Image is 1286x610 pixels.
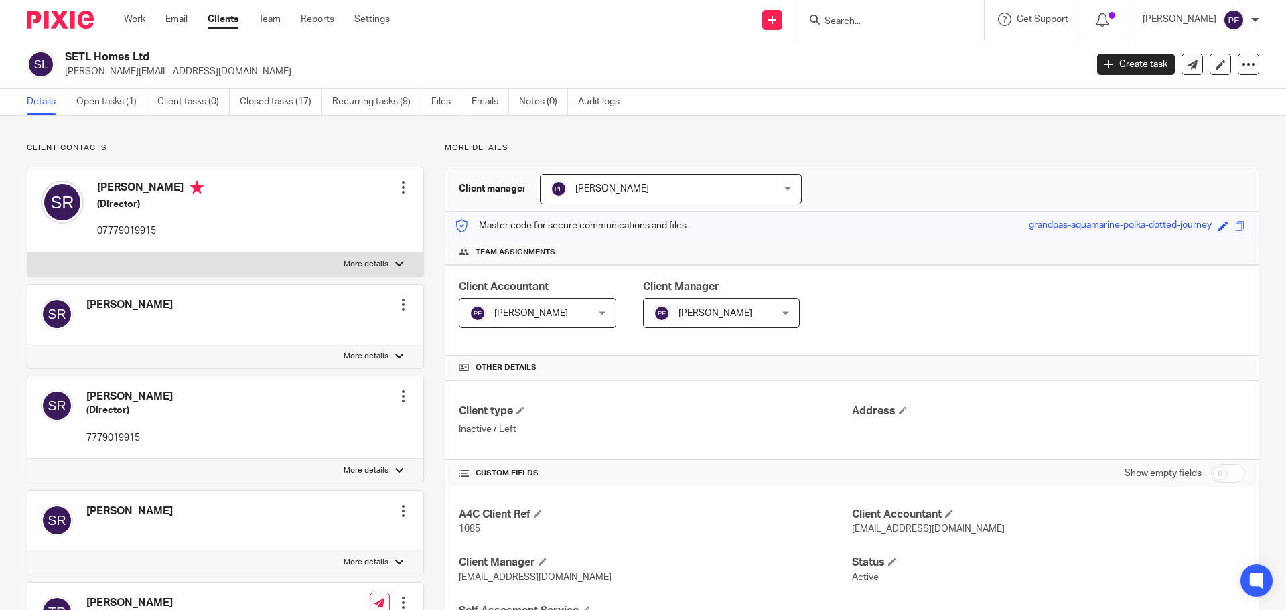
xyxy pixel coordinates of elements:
span: Client Manager [643,281,719,292]
a: Open tasks (1) [76,89,147,115]
h4: [PERSON_NAME] [86,596,239,610]
h4: [PERSON_NAME] [86,298,173,312]
img: svg%3E [41,181,84,224]
a: Create task [1097,54,1175,75]
p: More details [344,259,388,270]
img: svg%3E [654,305,670,321]
a: Email [165,13,188,26]
a: Emails [472,89,509,115]
img: Pixie [27,11,94,29]
label: Show empty fields [1125,467,1202,480]
span: [EMAIL_ADDRESS][DOMAIN_NAME] [852,524,1005,534]
p: Inactive / Left [459,423,852,436]
h4: [PERSON_NAME] [97,181,204,198]
input: Search [823,16,944,28]
div: grandpas-aquamarine-polka-dotted-journey [1029,218,1212,234]
h5: (Director) [97,198,204,211]
img: svg%3E [41,504,73,536]
a: Team [259,13,281,26]
p: Master code for secure communications and files [455,219,687,232]
p: More details [344,351,388,362]
h3: Client manager [459,182,526,196]
img: svg%3E [1223,9,1244,31]
p: [PERSON_NAME] [1143,13,1216,26]
span: [PERSON_NAME] [575,184,649,194]
p: 7779019915 [86,431,173,445]
img: svg%3E [470,305,486,321]
h4: Client type [459,404,852,418]
span: Client Accountant [459,281,549,292]
img: svg%3E [41,390,73,422]
a: Recurring tasks (9) [332,89,421,115]
a: Files [431,89,461,115]
a: Settings [354,13,390,26]
span: [EMAIL_ADDRESS][DOMAIN_NAME] [459,573,612,582]
span: [PERSON_NAME] [494,309,568,318]
a: Notes (0) [519,89,568,115]
a: Closed tasks (17) [240,89,322,115]
h5: (Director) [86,404,173,417]
p: More details [445,143,1259,153]
a: Work [124,13,145,26]
a: Audit logs [578,89,630,115]
span: Other details [476,362,537,373]
span: 1085 [459,524,480,534]
h4: Status [852,556,1245,570]
h4: A4C Client Ref [459,508,852,522]
h4: CUSTOM FIELDS [459,468,852,479]
h4: Address [852,404,1245,418]
span: [PERSON_NAME] [678,309,752,318]
p: 07779019915 [97,224,204,238]
a: Client tasks (0) [157,89,230,115]
p: More details [344,557,388,568]
img: svg%3E [27,50,55,78]
span: Get Support [1017,15,1068,24]
h4: Client Manager [459,556,852,570]
p: [PERSON_NAME][EMAIL_ADDRESS][DOMAIN_NAME] [65,65,1077,78]
p: Client contacts [27,143,424,153]
span: Team assignments [476,247,555,258]
h4: [PERSON_NAME] [86,390,173,404]
img: svg%3E [551,181,567,197]
i: Primary [190,181,204,194]
span: Active [852,573,879,582]
h4: Client Accountant [852,508,1245,522]
a: Details [27,89,66,115]
a: Reports [301,13,334,26]
p: More details [344,465,388,476]
h4: [PERSON_NAME] [86,504,173,518]
img: svg%3E [41,298,73,330]
a: Clients [208,13,238,26]
h2: SETL Homes Ltd [65,50,875,64]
